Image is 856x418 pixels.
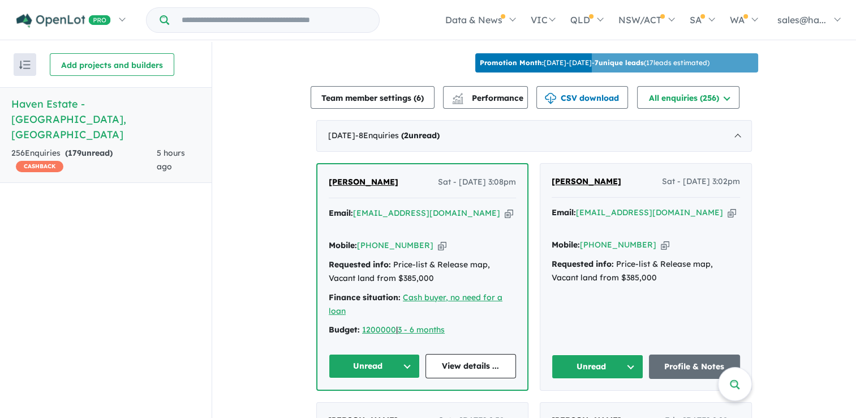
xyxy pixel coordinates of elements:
[329,176,398,189] a: [PERSON_NAME]
[552,258,740,285] div: Price-list & Release map, Vacant land from $385,000
[50,53,174,76] button: Add projects and builders
[68,148,81,158] span: 179
[552,240,580,250] strong: Mobile:
[362,325,396,335] a: 1200000
[480,58,544,67] b: Promotion Month:
[355,130,440,140] span: - 8 Enquir ies
[637,86,739,109] button: All enquiries (256)
[357,240,433,250] a: [PHONE_NUMBER]
[329,325,360,335] strong: Budget:
[329,354,420,378] button: Unread
[595,58,644,67] b: 7 unique leads
[777,14,826,25] span: sales@ha...
[536,86,628,109] button: CSV download
[11,147,157,174] div: 256 Enquir ies
[329,292,401,302] strong: Finance situation:
[552,175,621,189] a: [PERSON_NAME]
[438,240,446,251] button: Copy
[16,161,63,172] span: CASHBACK
[329,240,357,250] strong: Mobile:
[311,86,435,109] button: Team member settings (6)
[398,325,445,335] a: 3 - 6 months
[329,323,516,337] div: |
[329,259,391,270] strong: Requested info:
[171,8,377,32] input: Try estate name, suburb, builder or developer
[480,58,709,68] p: [DATE] - [DATE] - ( 17 leads estimated)
[16,14,111,28] img: Openlot PRO Logo White
[353,208,500,218] a: [EMAIL_ADDRESS][DOMAIN_NAME]
[401,130,440,140] strong: ( unread)
[649,355,741,379] a: Profile & Notes
[552,259,614,269] strong: Requested info:
[11,96,200,142] h5: Haven Estate - [GEOGRAPHIC_DATA] , [GEOGRAPHIC_DATA]
[329,258,516,285] div: Price-list & Release map, Vacant land from $385,000
[425,354,517,378] a: View details ...
[662,175,740,189] span: Sat - [DATE] 3:02pm
[438,176,516,189] span: Sat - [DATE] 3:08pm
[552,207,576,217] strong: Email:
[329,292,502,316] a: Cash buyer, no need for a loan
[416,93,421,103] span: 6
[453,93,463,99] img: line-chart.svg
[545,93,556,104] img: download icon
[576,207,723,217] a: [EMAIL_ADDRESS][DOMAIN_NAME]
[552,176,621,186] span: [PERSON_NAME]
[329,177,398,187] span: [PERSON_NAME]
[552,355,643,379] button: Unread
[454,93,523,103] span: Performance
[505,207,513,219] button: Copy
[316,120,752,152] div: [DATE]
[19,61,31,69] img: sort.svg
[452,97,463,104] img: bar-chart.svg
[329,208,353,218] strong: Email:
[580,240,656,250] a: [PHONE_NUMBER]
[404,130,408,140] span: 2
[728,207,736,219] button: Copy
[443,86,528,109] button: Performance
[661,239,669,251] button: Copy
[157,148,185,172] span: 5 hours ago
[65,148,113,158] strong: ( unread)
